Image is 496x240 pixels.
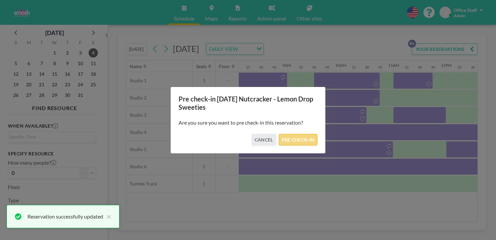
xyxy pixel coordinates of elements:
[179,95,317,111] h3: Pre check-in [DATE] Nutcracker - Lemon Drop Sweeties
[27,213,103,220] div: Reservation successfully updated
[252,134,276,145] button: CANCEL
[103,213,111,220] button: close
[179,119,317,126] p: Are you sure you want to pre check-in this reservation?
[279,134,317,145] button: PRE CHECK-IN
